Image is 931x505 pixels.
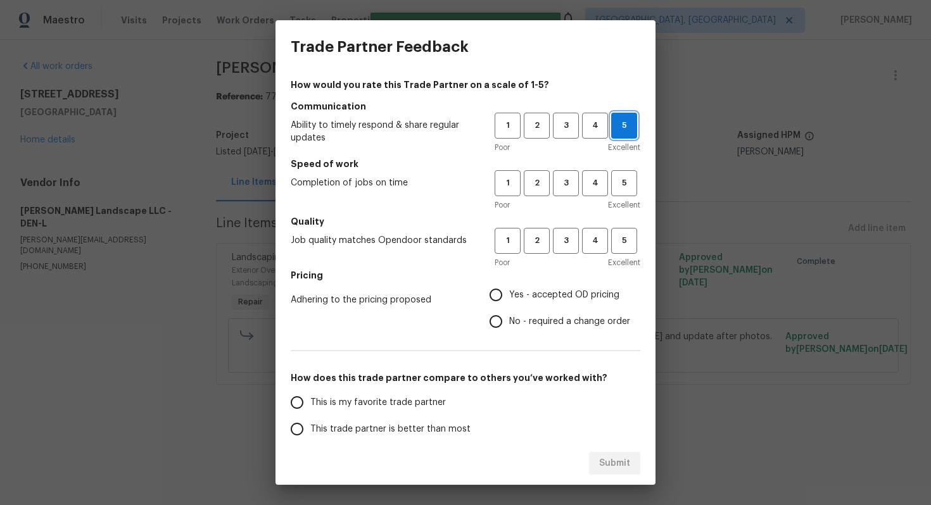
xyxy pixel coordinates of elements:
span: Poor [495,199,510,211]
button: 5 [611,170,637,196]
button: 1 [495,113,521,139]
span: Excellent [608,141,640,154]
span: 3 [554,118,578,133]
span: Job quality matches Opendoor standards [291,234,474,247]
h5: Pricing [291,269,640,282]
span: No - required a change order [509,315,630,328]
button: 2 [524,170,550,196]
div: Pricing [490,282,640,335]
h5: Speed of work [291,158,640,170]
span: Ability to timely respond & share regular updates [291,119,474,144]
h5: Quality [291,215,640,228]
span: 5 [612,118,636,133]
span: Excellent [608,256,640,269]
span: Yes - accepted OD pricing [509,289,619,302]
span: 4 [583,234,607,248]
button: 2 [524,113,550,139]
span: Excellent [608,199,640,211]
h3: Trade Partner Feedback [291,38,469,56]
span: Adhering to the pricing proposed [291,294,469,306]
span: 1 [496,118,519,133]
h4: How would you rate this Trade Partner on a scale of 1-5? [291,78,640,91]
span: 4 [583,118,607,133]
span: Poor [495,141,510,154]
button: 1 [495,228,521,254]
span: 1 [496,176,519,190]
button: 2 [524,228,550,254]
span: 2 [525,118,548,133]
button: 1 [495,170,521,196]
span: This is my favorite trade partner [310,396,446,409]
span: 2 [525,234,548,248]
button: 4 [582,170,608,196]
button: 4 [582,228,608,254]
span: 5 [612,176,636,190]
h5: Communication [291,100,640,113]
button: 5 [611,113,637,139]
span: 3 [554,234,578,248]
button: 5 [611,228,637,254]
span: 4 [583,176,607,190]
button: 3 [553,113,579,139]
span: 3 [554,176,578,190]
span: Completion of jobs on time [291,177,474,189]
span: Poor [495,256,510,269]
span: 5 [612,234,636,248]
h5: How does this trade partner compare to others you’ve worked with? [291,371,640,384]
button: 3 [553,170,579,196]
span: 2 [525,176,548,190]
button: 3 [553,228,579,254]
button: 4 [582,113,608,139]
span: This trade partner is better than most [310,423,471,436]
span: 1 [496,234,519,248]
